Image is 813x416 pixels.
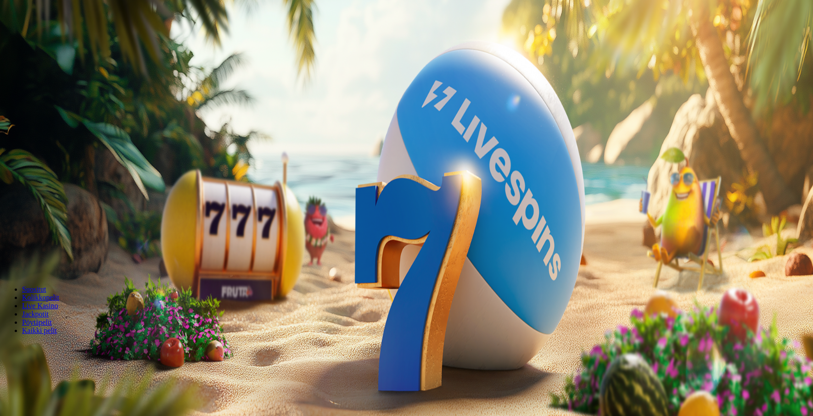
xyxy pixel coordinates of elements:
[4,270,809,335] nav: Lobby
[22,318,52,326] a: Pöytäpelit
[4,270,809,352] header: Lobby
[22,310,49,318] a: Jackpotit
[22,285,46,293] a: Suositut
[22,327,57,334] a: Kaikki pelit
[22,302,58,310] a: Live Kasino
[22,294,59,301] a: Kolikkopelit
